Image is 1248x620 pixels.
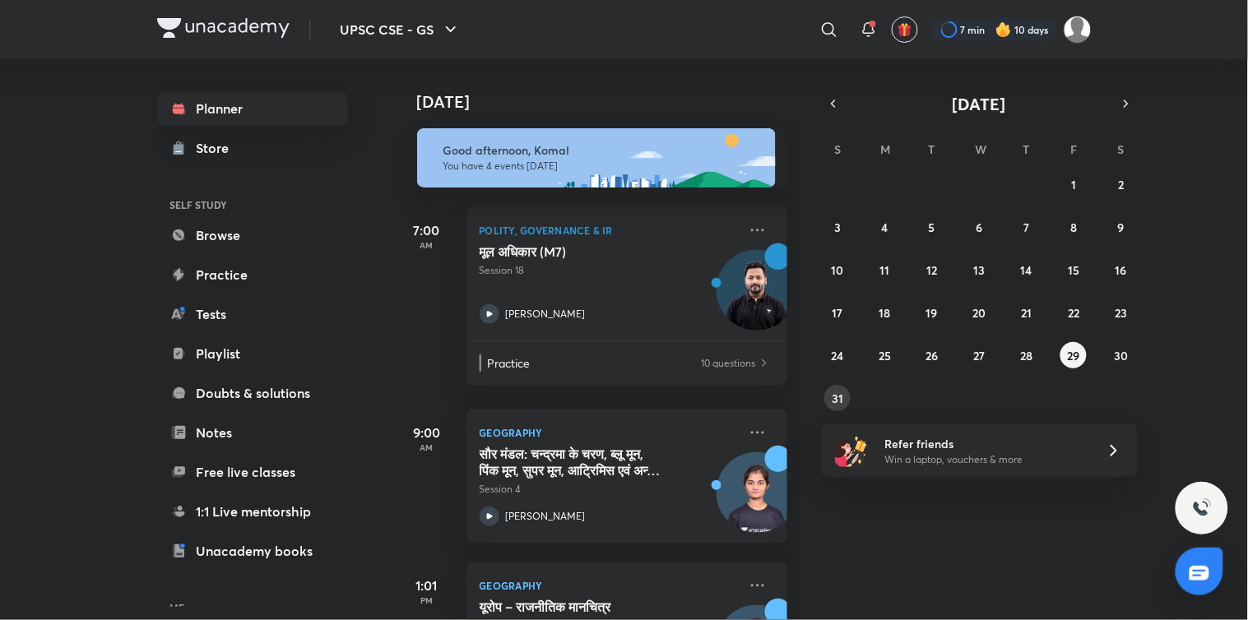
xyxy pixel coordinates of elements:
p: 10 questions [702,354,756,372]
button: August 24, 2025 [824,342,851,368]
abbr: August 17, 2025 [833,305,843,321]
button: [DATE] [845,92,1115,115]
img: Avatar [717,461,796,540]
p: Session 18 [480,263,738,278]
abbr: Tuesday [929,141,935,157]
h5: 1:01 [394,576,460,595]
abbr: August 10, 2025 [832,262,844,278]
button: August 6, 2025 [966,214,992,240]
button: August 9, 2025 [1108,214,1134,240]
abbr: Sunday [834,141,841,157]
abbr: August 20, 2025 [972,305,986,321]
button: August 7, 2025 [1014,214,1040,240]
abbr: August 1, 2025 [1071,177,1076,192]
a: Free live classes [157,456,348,488]
abbr: August 23, 2025 [1115,305,1127,321]
div: Store [197,138,239,158]
button: August 31, 2025 [824,385,851,411]
abbr: August 28, 2025 [1020,348,1032,363]
abbr: Monday [881,141,891,157]
img: ttu [1192,498,1212,518]
abbr: August 2, 2025 [1118,177,1124,192]
p: You have 4 events [DATE] [443,160,761,173]
img: afternoon [417,128,776,187]
abbr: August 27, 2025 [973,348,985,363]
p: Geography [480,423,738,442]
button: August 29, 2025 [1060,342,1087,368]
button: August 1, 2025 [1060,171,1087,197]
img: referral [835,434,868,467]
abbr: August 7, 2025 [1023,220,1029,235]
button: August 4, 2025 [872,214,898,240]
a: 1:1 Live mentorship [157,495,348,528]
img: Komal [1064,16,1092,44]
button: avatar [892,16,918,43]
h4: [DATE] [417,92,804,112]
button: August 21, 2025 [1014,299,1040,326]
a: Practice [157,258,348,291]
span: [DATE] [953,93,1006,115]
abbr: August 8, 2025 [1070,220,1077,235]
button: August 14, 2025 [1014,257,1040,283]
a: Tests [157,298,348,331]
button: August 23, 2025 [1108,299,1134,326]
abbr: Wednesday [975,141,986,157]
a: Company Logo [157,18,290,42]
button: August 15, 2025 [1060,257,1087,283]
img: Avatar [717,259,796,338]
h5: सौर मंडल: चन्‍द्रमा के चरण, ब्‍लू मून, पिंक मून, सुपर मून, आट्रिमिस एवं अन्‍य चन्‍द्र मिश्‍न [480,446,684,479]
button: August 10, 2025 [824,257,851,283]
abbr: August 6, 2025 [976,220,982,235]
img: avatar [898,22,912,37]
button: August 27, 2025 [966,342,992,368]
p: [PERSON_NAME] [506,307,586,322]
p: AM [394,240,460,250]
button: August 11, 2025 [872,257,898,283]
button: August 28, 2025 [1014,342,1040,368]
abbr: August 30, 2025 [1114,348,1128,363]
abbr: August 12, 2025 [927,262,938,278]
button: August 30, 2025 [1108,342,1134,368]
abbr: August 4, 2025 [882,220,888,235]
abbr: August 11, 2025 [880,262,890,278]
p: PM [394,595,460,605]
abbr: Saturday [1118,141,1125,157]
button: August 17, 2025 [824,299,851,326]
button: August 13, 2025 [966,257,992,283]
button: August 22, 2025 [1060,299,1087,326]
h6: SELF STUDY [157,191,348,219]
abbr: Thursday [1023,141,1030,157]
abbr: August 29, 2025 [1068,348,1080,363]
button: August 25, 2025 [872,342,898,368]
button: August 12, 2025 [919,257,945,283]
h6: Refer friends [884,435,1087,452]
img: Practice available [758,354,771,372]
p: Practice [488,354,700,372]
button: August 19, 2025 [919,299,945,326]
button: UPSC CSE - GS [331,13,471,46]
abbr: August 31, 2025 [832,391,843,406]
h6: Good afternoon, Komal [443,143,761,158]
a: Notes [157,416,348,449]
abbr: August 14, 2025 [1021,262,1032,278]
button: August 3, 2025 [824,214,851,240]
a: Doubts & solutions [157,377,348,409]
a: Unacademy books [157,534,348,567]
a: Browse [157,219,348,252]
abbr: August 18, 2025 [879,305,891,321]
abbr: August 3, 2025 [834,220,841,235]
h5: 7:00 [394,220,460,240]
abbr: August 21, 2025 [1021,305,1032,321]
p: Win a laptop, vouchers & more [884,452,1087,467]
abbr: Friday [1070,141,1077,157]
abbr: August 5, 2025 [929,220,935,235]
button: August 16, 2025 [1108,257,1134,283]
h5: यूरोप – राजनीतिक मानचित्र [480,599,684,615]
abbr: August 16, 2025 [1116,262,1127,278]
a: Playlist [157,337,348,370]
abbr: August 13, 2025 [973,262,985,278]
p: Session 4 [480,482,738,497]
button: August 20, 2025 [966,299,992,326]
button: August 26, 2025 [919,342,945,368]
p: Polity, Governance & IR [480,220,738,240]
